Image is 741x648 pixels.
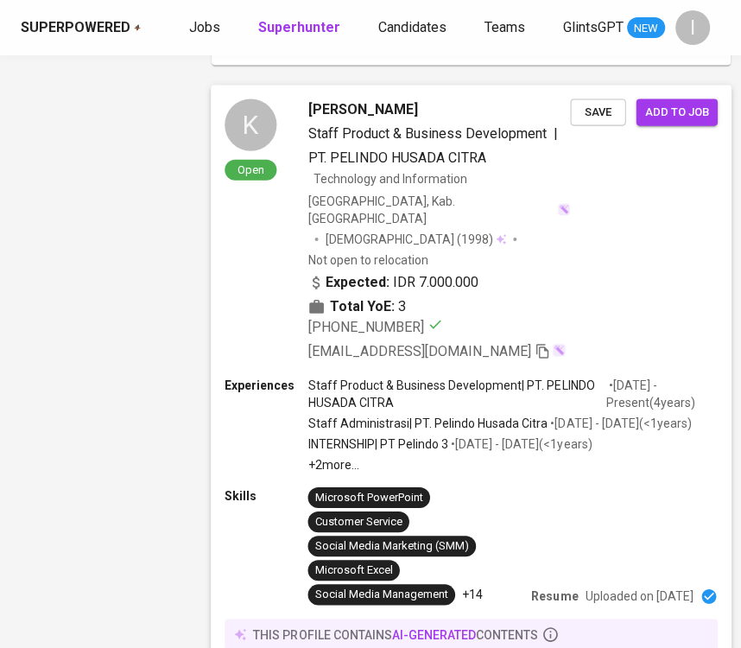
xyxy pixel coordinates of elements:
[484,17,529,39] a: Teams
[636,98,718,125] button: Add to job
[21,18,141,38] a: Superpoweredapp logo
[325,230,506,247] div: (1998)
[531,588,578,605] p: Resume
[314,537,469,554] div: Social Media Marketing (SMM)
[314,489,422,505] div: Microsoft PowerPoint
[307,414,548,431] p: Staff Administrasi | PT. Pelindo Husada Citra
[378,17,450,39] a: Candidates
[307,343,531,359] span: [EMAIL_ADDRESS][DOMAIN_NAME]
[606,376,718,410] p: • [DATE] - Present ( 4 years )
[554,123,558,143] span: |
[325,272,389,293] b: Expected:
[448,435,592,452] p: • [DATE] - [DATE] ( <1 years )
[307,149,486,165] span: PT. PELINDO HUSADA CITRA
[258,19,340,35] b: Superhunter
[627,20,665,37] span: NEW
[314,513,402,530] div: Customer Service
[314,562,392,578] div: Microsoft Excel
[563,17,665,39] a: GlintsGPT NEW
[307,272,478,293] div: IDR 7.000.000
[552,343,566,357] img: magic_wand.svg
[307,192,570,226] div: [GEOGRAPHIC_DATA], Kab. [GEOGRAPHIC_DATA]
[307,98,417,119] span: [PERSON_NAME]
[307,455,717,473] p: +2 more ...
[645,102,709,122] span: Add to job
[548,414,691,431] p: • [DATE] - [DATE] ( <1 years )
[189,17,224,39] a: Jobs
[484,19,525,35] span: Teams
[330,296,395,317] b: Total YoE:
[307,124,547,141] span: Staff Product & Business Development
[378,19,446,35] span: Candidates
[570,98,625,125] button: Save
[579,102,617,122] span: Save
[258,17,344,39] a: Superhunter
[462,586,483,603] p: +14
[392,627,476,641] span: AI-generated
[558,202,571,215] img: magic_wand.svg
[307,435,447,452] p: INTERNSHIP | PT Pelindo 3
[325,230,456,247] span: [DEMOGRAPHIC_DATA]
[225,486,307,504] p: Skills
[675,10,710,45] div: I
[225,376,307,393] p: Experiences
[134,24,141,32] img: app logo
[225,98,276,150] div: K
[398,296,406,317] span: 3
[253,626,538,643] p: this profile contains contents
[231,162,271,176] span: Open
[307,251,427,268] p: Not open to relocation
[189,19,220,35] span: Jobs
[585,588,693,605] p: Uploaded on [DATE]
[563,19,624,35] span: GlintsGPT
[314,586,447,602] div: Social Media Management
[307,319,423,335] span: [PHONE_NUMBER]
[21,18,130,38] div: Superpowered
[307,376,605,410] p: Staff Product & Business Development | PT. PELINDO HUSADA CITRA
[313,171,467,185] span: Technology and Information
